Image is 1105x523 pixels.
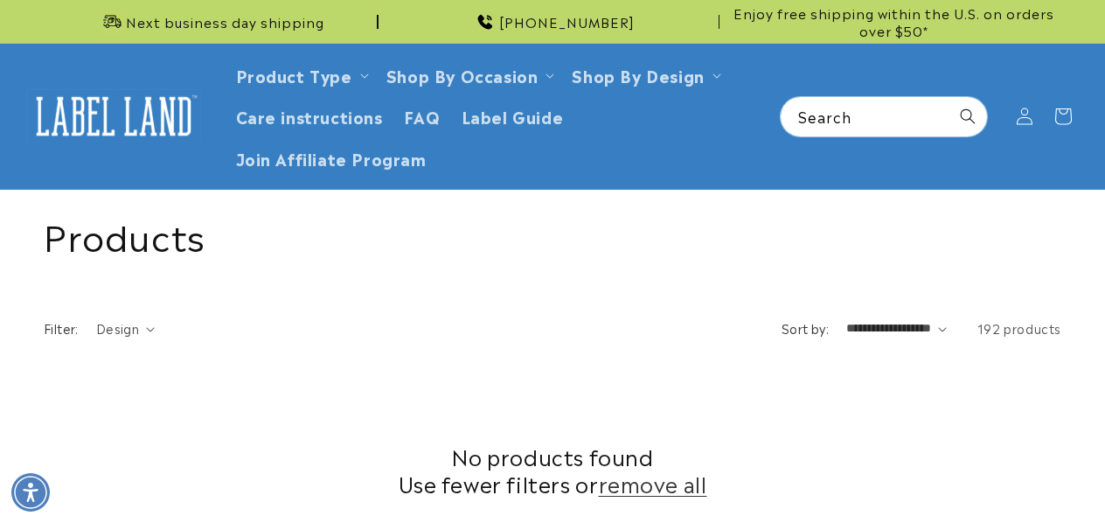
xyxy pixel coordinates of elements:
[236,63,352,87] a: Product Type
[96,319,139,337] span: Design
[26,89,201,143] img: Label Land
[44,212,1061,257] h1: Products
[376,54,562,95] summary: Shop By Occasion
[20,82,208,150] a: Label Land
[949,97,987,136] button: Search
[782,319,829,337] label: Sort by:
[11,473,50,512] div: Accessibility Menu
[96,319,155,338] summary: Design (0 selected)
[738,441,1088,506] iframe: Gorgias Floating Chat
[599,470,707,497] a: remove all
[404,106,441,126] span: FAQ
[393,95,451,136] a: FAQ
[226,137,437,178] a: Join Affiliate Program
[44,443,1061,497] h2: No products found Use fewer filters or
[726,4,1061,38] span: Enjoy free shipping within the U.S. on orders over $50*
[236,106,383,126] span: Care instructions
[386,65,539,85] span: Shop By Occasion
[977,319,1061,337] span: 192 products
[226,95,393,136] a: Care instructions
[44,319,79,338] h2: Filter:
[226,54,376,95] summary: Product Type
[462,106,564,126] span: Label Guide
[572,63,704,87] a: Shop By Design
[236,148,427,168] span: Join Affiliate Program
[499,13,635,31] span: [PHONE_NUMBER]
[451,95,574,136] a: Label Guide
[126,13,324,31] span: Next business day shipping
[561,54,727,95] summary: Shop By Design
